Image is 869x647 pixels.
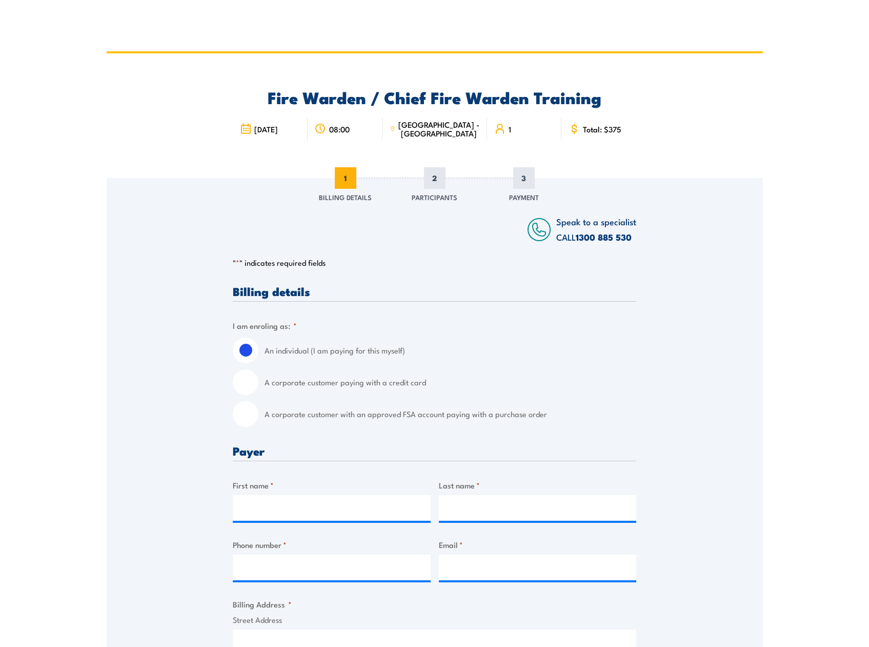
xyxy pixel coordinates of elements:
[412,192,457,202] span: Participants
[233,614,636,626] label: Street Address
[265,369,636,395] label: A corporate customer paying with a credit card
[233,285,636,297] h3: Billing details
[319,192,372,202] span: Billing Details
[335,167,356,189] span: 1
[233,479,431,491] label: First name
[233,320,297,331] legend: I am enroling as:
[254,125,278,133] span: [DATE]
[583,125,621,133] span: Total: $375
[439,479,637,491] label: Last name
[265,401,636,427] label: A corporate customer with an approved FSA account paying with a purchase order
[329,125,350,133] span: 08:00
[233,598,292,610] legend: Billing Address
[556,215,636,243] span: Speak to a specialist CALL
[509,125,511,133] span: 1
[398,120,480,138] span: [GEOGRAPHIC_DATA] - [GEOGRAPHIC_DATA]
[513,167,535,189] span: 3
[233,90,636,104] h2: Fire Warden / Chief Fire Warden Training
[509,192,539,202] span: Payment
[424,167,446,189] span: 2
[233,258,636,268] p: " " indicates required fields
[439,539,637,551] label: Email
[265,338,636,363] label: An individual (I am paying for this myself)
[576,230,632,244] a: 1300 885 530
[233,445,636,457] h3: Payer
[233,539,431,551] label: Phone number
